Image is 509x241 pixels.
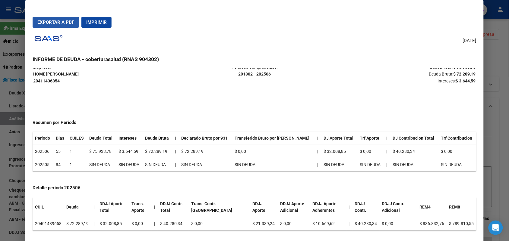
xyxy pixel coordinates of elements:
[33,119,476,126] h4: Resumen por Período
[439,132,476,145] th: Trf Contribucion
[232,158,315,171] td: SIN DEUDA
[411,217,417,230] td: |
[33,145,53,158] td: 202506
[64,197,91,217] th: Deuda
[116,145,143,158] td: $ 3.644,59
[33,132,53,145] th: Periodo
[158,197,189,217] th: DDJJ Contr. Total
[33,184,476,191] h4: Detalle período 202506
[129,197,152,217] th: Trans. Aporte
[179,158,232,171] td: SIN DEUDA
[172,158,179,171] td: |
[447,217,476,230] td: $ 789.810,55
[244,217,250,230] td: |
[87,158,116,171] td: SIN DEUDA
[244,197,250,217] th: |
[33,17,79,28] button: Exportar a PDF
[310,217,346,230] td: $ 10.669,62
[158,217,189,230] td: $ 40.280,34
[315,132,321,145] th: |
[321,158,358,171] td: SIN DEUDA
[87,145,116,158] td: $ 75.933,78
[33,64,180,84] p: Empresa:
[81,17,112,28] button: Imprimir
[53,132,67,145] th: Dias
[310,197,346,217] th: DDJJ Aporte Adherentes
[321,132,358,145] th: DJ Aporte Total
[172,132,179,145] th: |
[67,145,87,158] td: 1
[37,20,74,25] span: Exportar a PDF
[53,158,67,171] td: 84
[33,55,476,63] h3: INFORME DE DEUDA - coberturasalud (RNAS 904302)
[384,158,390,171] th: |
[353,197,380,217] th: DDJJ Contr.
[488,221,503,235] div: Open Intercom Messenger
[189,217,244,230] td: $ 0,00
[346,217,353,230] td: |
[439,158,476,171] td: SIN DEUDA
[97,197,129,217] th: DDJJ Aporte Total
[357,132,384,145] th: Trf Aporte
[384,145,390,158] th: |
[329,64,476,84] p: Deuda Total: Deuda Bruta: Intereses:
[87,132,116,145] th: Deuda Total
[91,197,97,217] th: |
[238,72,271,76] strong: 201802 - 202506
[390,132,438,145] th: DJ Contribucion Total
[447,197,476,217] th: REM8
[116,132,143,145] th: Intereses
[116,158,143,171] td: SIN DEUDA
[91,217,97,230] td: |
[143,158,173,171] td: SIN DEUDA
[439,145,476,158] td: $ 0,00
[172,145,179,158] td: |
[250,217,278,230] td: $ 21.339,24
[97,217,129,230] td: $ 32.008,85
[417,197,447,217] th: REM4
[33,72,79,83] strong: HOME [PERSON_NAME] 20411436854
[179,145,232,158] td: $ 72.289,19
[86,20,107,25] span: Imprimir
[346,197,353,217] th: |
[278,197,310,217] th: DDJJ Aporte Adicional
[390,145,438,158] td: $ 40.280,34
[67,158,87,171] td: 1
[463,37,476,44] span: [DATE]
[143,145,173,158] td: $ 72.289,19
[380,217,411,230] td: $ 0,00
[357,145,384,158] td: $ 0,00
[53,145,67,158] td: 55
[380,197,411,217] th: DDJJ Contr. Adicional
[390,158,438,171] td: SIN DEUDA
[417,217,447,230] td: $ 836.832,76
[152,197,158,217] th: |
[181,64,328,78] p: Periodos Comprendidos:
[232,132,315,145] th: Transferido Bruto por [PERSON_NAME]
[189,197,244,217] th: Trans. Contr. [GEOGRAPHIC_DATA]
[33,197,64,217] th: CUIL
[321,145,358,158] td: $ 32.008,85
[278,217,310,230] td: $ 0,00
[353,217,380,230] td: $ 40.280,34
[411,197,417,217] th: |
[232,145,315,158] td: $ 0,00
[357,158,384,171] td: SIN DEUDA
[384,132,390,145] th: |
[315,145,321,158] td: |
[64,217,91,230] td: $ 72.289,19
[179,132,232,145] th: Declarado Bruto por 931
[143,132,173,145] th: Deuda Bruta
[67,132,87,145] th: CUILES
[152,217,158,230] td: |
[454,72,476,76] strong: $ 72.289,19
[315,158,321,171] td: |
[129,217,152,230] td: $ 0,00
[33,158,53,171] td: 202505
[250,197,278,217] th: DDJJ Aporte
[456,79,476,83] strong: $ 3.644,59
[33,217,64,230] td: 20401489658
